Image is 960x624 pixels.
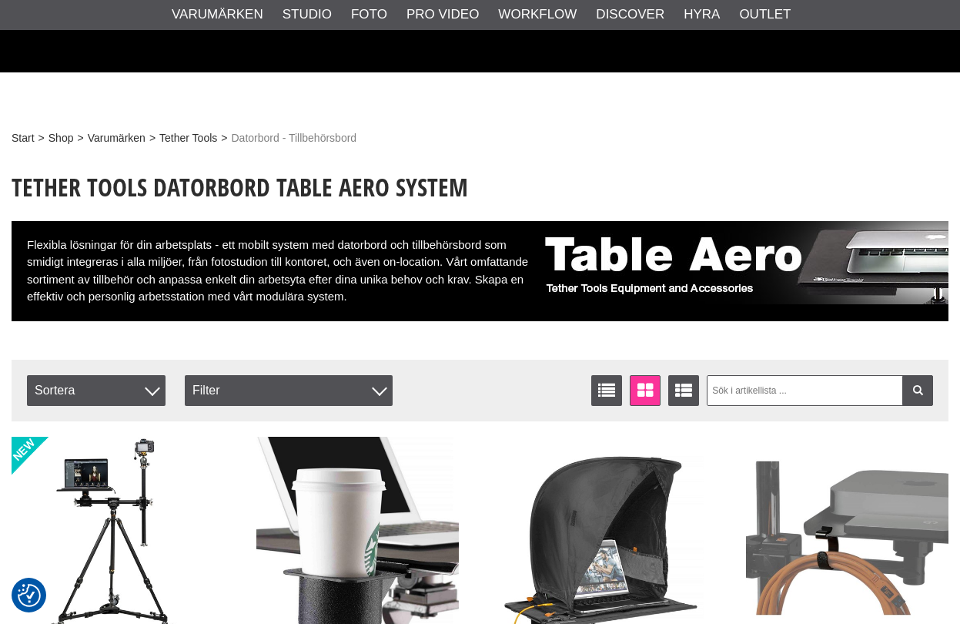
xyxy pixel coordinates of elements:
a: Fönstervisning [630,375,661,406]
a: Listvisning [591,375,622,406]
a: Shop [49,130,74,146]
h1: Tether Tools Datorbord Table Aero System [12,170,948,204]
a: Utökad listvisning [668,375,699,406]
a: Studio [283,5,332,25]
span: > [149,130,156,146]
span: > [77,130,83,146]
span: > [221,130,227,146]
a: Pro Video [406,5,479,25]
div: Flexibla lösningar för din arbetsplats - ett mobilt system med datorbord och tillbehörsbord som s... [12,221,948,321]
img: Tillbehörsbord Foto Tether Tools [533,221,948,304]
a: Filtrera [902,375,933,406]
div: Filter [185,375,393,406]
a: Discover [596,5,664,25]
span: Sortera [27,375,166,406]
a: Workflow [498,5,577,25]
button: Samtyckesinställningar [18,582,41,609]
a: Varumärken [172,5,263,25]
a: Start [12,130,35,146]
a: Foto [351,5,387,25]
input: Sök i artikellista ... [707,375,933,406]
img: Revisit consent button [18,584,41,607]
a: Varumärken [88,130,146,146]
a: Hyra [684,5,720,25]
a: Outlet [739,5,791,25]
span: > [38,130,45,146]
span: Datorbord - Tillbehörsbord [231,130,356,146]
a: Tether Tools [159,130,217,146]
